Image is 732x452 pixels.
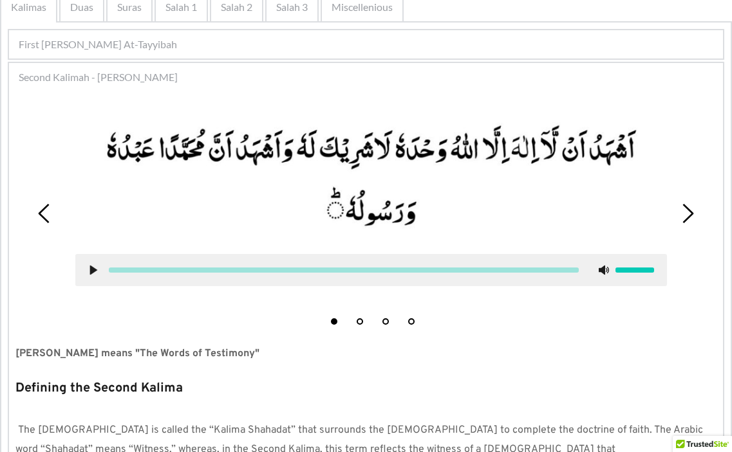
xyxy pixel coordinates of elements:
span: First [PERSON_NAME] At-Tayyibah [19,37,177,52]
span: Second Kalimah - [PERSON_NAME] [19,69,178,85]
button: 4 of 4 [408,318,415,325]
strong: Defining the Second Kalima [15,380,183,397]
button: 2 of 4 [357,318,363,325]
button: 1 of 4 [331,318,337,325]
button: 3 of 4 [382,318,389,325]
strong: [PERSON_NAME] means "The Words of Testimony" [15,347,259,360]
